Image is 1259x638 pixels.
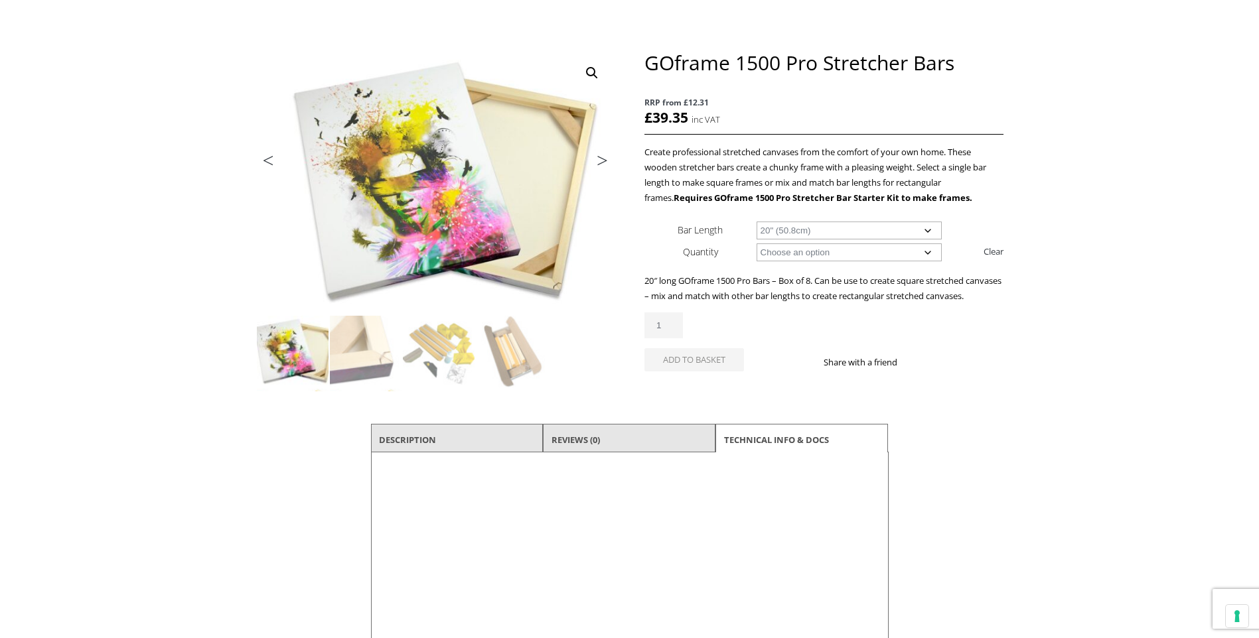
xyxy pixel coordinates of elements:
[644,95,1003,110] span: RRP from £12.31
[824,355,913,370] p: Share with a friend
[683,245,718,258] label: Quantity
[644,312,683,338] input: Product quantity
[580,61,604,85] a: View full-screen image gallery
[644,348,744,371] button: Add to basket
[644,108,688,127] bdi: 39.35
[644,108,652,127] span: £
[984,241,1003,262] a: Clear options
[330,316,402,387] img: GOframe 1500 Pro Stretcher Bars - Image 2
[913,357,924,367] img: facebook sharing button
[678,223,723,236] label: Bar Length
[1226,605,1248,627] button: Your consent preferences for tracking technologies
[403,316,475,387] img: GOframe 1500 Pro Stretcher Bars - Image 3
[476,316,548,387] img: GOframe 1500 Pro Stretcher Bars - Image 4
[674,192,972,204] strong: Requires GOframe 1500 Pro Stretcher Bar Starter Kit to make frames.
[644,145,1003,206] p: Create professional stretched canvases from the comfort of your own home. These wooden stretcher ...
[257,316,329,387] img: GOframe 1500 Pro Stretcher Bars
[330,389,402,460] img: GOframe 1500 Pro Stretcher Bars - Image 6
[644,273,1003,304] p: 20″ long GOframe 1500 Pro Bars – Box of 8. Can be use to create square stretched canvases – mix a...
[945,357,956,367] img: email sharing button
[379,428,436,452] a: Description
[644,50,1003,75] h1: GOframe 1500 Pro Stretcher Bars
[929,357,940,367] img: twitter sharing button
[724,428,829,452] a: TECHNICAL INFO & DOCS
[257,389,329,460] img: GOframe 1500 Pro Stretcher Bars - Image 5
[552,428,600,452] a: Reviews (0)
